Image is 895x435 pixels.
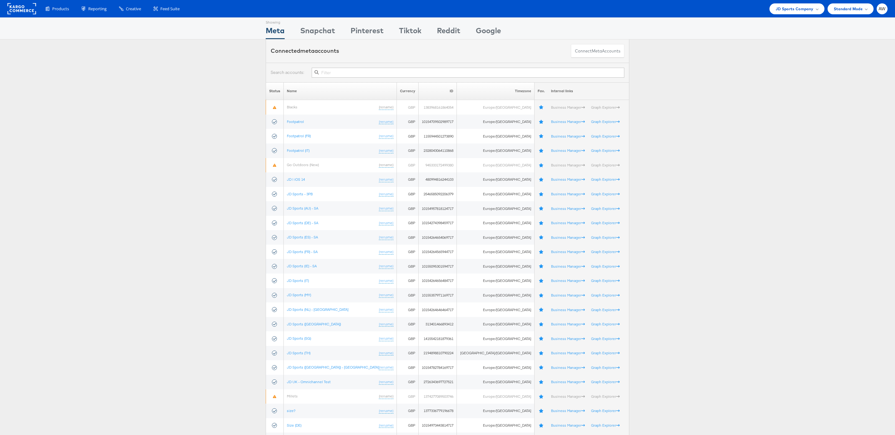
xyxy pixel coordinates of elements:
[591,408,620,413] a: Graph Explorer
[551,365,585,370] a: Business Manager
[397,245,419,259] td: GBP
[287,162,319,167] a: Go Outdoors (New)
[379,206,393,211] a: (rename)
[266,82,284,100] th: Status
[379,423,393,428] a: (rename)
[419,158,457,173] td: 945333172499380
[419,129,457,143] td: 1155944501273890
[379,408,393,414] a: (rename)
[287,307,348,312] a: JD Sports (NL) - [GEOGRAPHIC_DATA]
[287,379,331,384] a: JD UK - Omnichannel Test
[419,331,457,346] td: 1415542181879361
[379,292,393,298] a: (rename)
[397,288,419,303] td: GBP
[419,346,457,360] td: 2194898810790224
[379,148,393,153] a: (rename)
[379,134,393,139] a: (rename)
[591,293,620,297] a: Graph Explorer
[457,274,534,288] td: Europe/[GEOGRAPHIC_DATA]
[457,346,534,360] td: [GEOGRAPHIC_DATA]/[GEOGRAPHIC_DATA]
[126,6,141,12] span: Creative
[419,100,457,115] td: 1383968161864054
[457,288,534,303] td: Europe/[GEOGRAPHIC_DATA]
[287,423,301,428] a: Size (DE)
[397,100,419,115] td: GBP
[834,6,863,12] span: Standard Mode
[419,172,457,187] td: 480994816244103
[379,307,393,312] a: (rename)
[457,302,534,317] td: Europe/[GEOGRAPHIC_DATA]
[397,346,419,360] td: GBP
[419,259,457,274] td: 10155095301594717
[592,48,602,54] span: meta
[379,264,393,269] a: (rename)
[379,365,393,370] a: (rename)
[551,235,585,240] a: Business Manager
[551,134,585,138] a: Business Manager
[419,404,457,418] td: 1377336779196678
[397,230,419,245] td: GBP
[591,235,620,240] a: Graph Explorer
[419,187,457,202] td: 2546585092206379
[437,25,460,39] div: Reddit
[457,245,534,259] td: Europe/[GEOGRAPHIC_DATA]
[591,192,620,196] a: Graph Explorer
[591,351,620,355] a: Graph Explorer
[379,192,393,197] a: (rename)
[776,6,814,12] span: JD Sports Company
[419,418,457,433] td: 10154973443814717
[419,245,457,259] td: 10154264565944717
[591,177,620,182] a: Graph Explorer
[591,249,620,254] a: Graph Explorer
[419,317,457,332] td: 313401466893412
[379,278,393,283] a: (rename)
[287,292,311,297] a: JD Sports (MY)
[551,220,585,225] a: Business Manager
[397,404,419,418] td: GBP
[287,105,297,109] a: Blacks
[397,375,419,389] td: GBP
[419,115,457,129] td: 10154709502989717
[287,206,318,211] a: JD Sports (AU) - SA
[379,322,393,327] a: (rename)
[591,379,620,384] a: Graph Explorer
[379,351,393,356] a: (rename)
[351,25,383,39] div: Pinterest
[397,360,419,375] td: GBP
[379,235,393,240] a: (rename)
[457,360,534,375] td: Europe/[GEOGRAPHIC_DATA]
[419,360,457,375] td: 10154782784169717
[457,115,534,129] td: Europe/[GEOGRAPHIC_DATA]
[287,336,311,341] a: JD Sports (SG)
[551,192,585,196] a: Business Manager
[457,100,534,115] td: Europe/[GEOGRAPHIC_DATA]
[551,408,585,413] a: Business Manager
[88,6,107,12] span: Reporting
[397,129,419,143] td: GBP
[379,394,393,399] a: (rename)
[591,336,620,341] a: Graph Explorer
[397,418,419,433] td: GBP
[591,264,620,269] a: Graph Explorer
[551,264,585,269] a: Business Manager
[287,177,305,182] a: JD | iOS 14
[457,230,534,245] td: Europe/[GEOGRAPHIC_DATA]
[457,172,534,187] td: Europe/[GEOGRAPHIC_DATA]
[397,302,419,317] td: GBP
[419,143,457,158] td: 2328043064110868
[397,115,419,129] td: GBP
[591,365,620,370] a: Graph Explorer
[591,134,620,138] a: Graph Explorer
[551,307,585,312] a: Business Manager
[591,119,620,124] a: Graph Explorer
[300,25,335,39] div: Snapchat
[571,44,624,58] button: ConnectmetaAccounts
[397,317,419,332] td: GBP
[551,293,585,297] a: Business Manager
[52,6,69,12] span: Products
[419,82,457,100] th: ID
[379,336,393,341] a: (rename)
[284,82,397,100] th: Name
[591,423,620,428] a: Graph Explorer
[457,317,534,332] td: Europe/[GEOGRAPHIC_DATA]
